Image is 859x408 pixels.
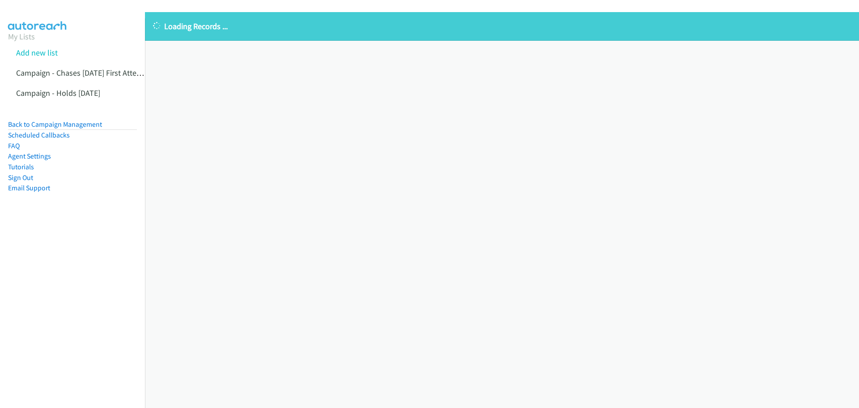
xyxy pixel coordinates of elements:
a: Tutorials [8,163,34,171]
a: Scheduled Callbacks [8,131,70,139]
p: Loading Records ... [153,20,851,32]
a: My Lists [8,31,35,42]
a: Add new list [16,47,58,58]
a: Campaign - Holds [DATE] [16,88,100,98]
a: Sign Out [8,173,33,182]
a: Agent Settings [8,152,51,160]
a: Email Support [8,184,50,192]
a: FAQ [8,142,20,150]
a: Back to Campaign Management [8,120,102,129]
a: Campaign - Chases [DATE] First Attempts [16,68,154,78]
